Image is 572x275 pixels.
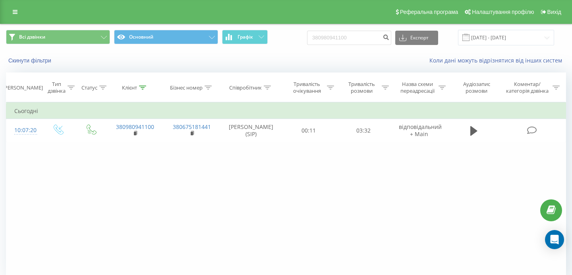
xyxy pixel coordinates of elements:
div: Клієнт [122,84,137,91]
td: [PERSON_NAME] (SIP) [220,119,282,142]
div: Коментар/категорія дзвінка [504,81,551,94]
div: [PERSON_NAME] [3,84,43,91]
button: Графік [222,30,268,44]
td: Сьогодні [6,103,566,119]
div: Бізнес номер [170,84,203,91]
button: Основний [114,30,218,44]
button: Скинути фільтри [6,57,55,64]
div: 10:07:20 [14,123,33,138]
span: Всі дзвінки [19,34,45,40]
input: Пошук за номером [307,31,391,45]
a: 380675181441 [173,123,211,131]
div: Тривалість очікування [289,81,325,94]
button: Всі дзвінки [6,30,110,44]
td: відповідальний + Main [391,119,448,142]
span: Налаштування профілю [472,9,534,15]
a: Коли дані можуть відрізнятися вiд інших систем [429,57,566,64]
div: Аудіозапис розмови [455,81,498,94]
div: Назва схеми переадресації [398,81,437,94]
div: Співробітник [229,84,262,91]
td: 00:11 [282,119,336,142]
div: Тип дзвінка [48,81,66,94]
a: 380980941100 [116,123,154,131]
div: Статус [81,84,97,91]
button: Експорт [395,31,438,45]
span: Вихід [547,9,561,15]
div: Тривалість розмови [343,81,380,94]
span: Реферальна програма [400,9,458,15]
span: Графік [238,34,253,40]
td: 03:32 [336,119,391,142]
div: Open Intercom Messenger [545,230,564,249]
